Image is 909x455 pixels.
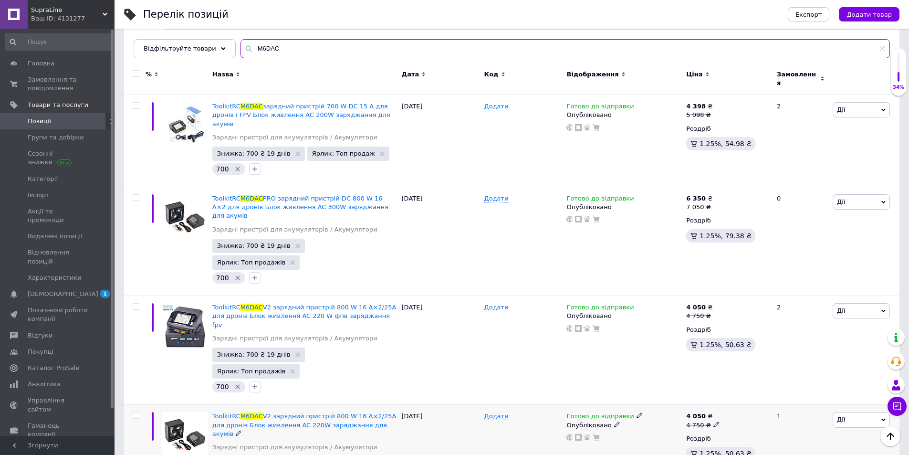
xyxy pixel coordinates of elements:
[771,95,830,187] div: 2
[212,413,240,420] span: ToolkitRC
[402,70,419,79] span: Дата
[566,413,634,423] span: Готово до відправки
[162,303,208,349] img: ToolkitRC M6DAC V2 зарядное устройство 800W 16A×2/25A для дронов Блок питания AC 220W фпв зарядка...
[212,413,397,437] a: ToolkitRCM6DACV2 зарядний пристрій 800 W 16 A×2/25A для дронів Блок живлення AC 220W заряджання д...
[566,103,634,113] span: Готово до відправки
[846,11,892,18] span: Додати товар
[28,207,88,224] span: Акції та промокоди
[100,290,110,298] span: 1
[771,187,830,296] div: 0
[28,101,88,109] span: Товари та послуги
[240,39,890,58] input: Пошук по назві позиції, артикулу і пошуковим запитам
[212,70,233,79] span: Назва
[31,14,115,23] div: Ваш ID: 4131277
[234,383,241,391] svg: Видалити мітку
[566,421,681,430] div: Опубліковано
[240,304,263,311] span: M6DAC
[28,380,61,389] span: Аналітика
[837,416,845,423] span: Дії
[240,413,263,420] span: M6DAC
[28,396,88,413] span: Управління сайтом
[217,368,286,374] span: Ярлик: Топ продажів
[28,422,88,439] span: Гаманець компанії
[686,195,706,202] b: 6 350
[566,304,634,314] span: Готово до відправки
[686,203,712,212] div: 7 050 ₴
[217,150,291,157] span: Знижка: 700 ₴ 19 днів
[837,307,845,314] span: Дії
[566,195,634,205] span: Готово до відправки
[566,111,681,119] div: Опубліковано
[686,102,712,111] div: ₴
[484,103,509,110] span: Додати
[566,70,618,79] span: Відображення
[240,195,263,202] span: M6DAC
[399,296,482,405] div: [DATE]
[28,331,52,340] span: Відгуки
[566,203,681,212] div: Опубліковано
[146,70,152,79] span: %
[686,216,769,225] div: Роздріб
[212,103,390,127] a: ToolkitRCM6DACзарядний пристрій 700 W DC 15 A для дронів і FPV Блок живлення AC 200W заряджання д...
[28,274,82,282] span: Характеристики
[686,194,712,203] div: ₴
[162,102,208,148] img: ToolkitRC M6DAC зарядное устройство 700W DC 15A для дронов и FPV Блок питания AC 200W зарядка для...
[216,383,229,391] span: 700
[28,59,54,68] span: Головна
[234,274,241,282] svg: Видалити мітку
[686,326,769,334] div: Роздріб
[234,165,241,173] svg: Видалити мітку
[686,103,706,110] b: 4 398
[212,225,377,234] a: Зарядні пристрої для акумуляторів / Акумулятори
[240,103,263,110] span: M6DAC
[212,103,240,110] span: ToolkitRC
[399,187,482,296] div: [DATE]
[686,434,769,443] div: Роздріб
[28,133,84,142] span: Групи та добірки
[686,304,706,311] b: 4 050
[212,133,377,142] a: Зарядні пристрої для акумуляторів / Акумулятори
[28,306,88,323] span: Показники роботи компанії
[212,195,240,202] span: ToolkitRC
[28,149,88,167] span: Сезонні знижки
[771,296,830,405] div: 2
[839,7,899,21] button: Додати товар
[700,232,752,240] span: 1.25%, 79.38 ₴
[28,290,98,298] span: [DEMOGRAPHIC_DATA]
[880,426,900,446] button: Наверх
[837,106,845,113] span: Дії
[686,70,702,79] span: Ціна
[212,304,397,328] a: ToolkitRCM6DACV2 зарядний пристрій 800 W 16 A×2/25A для дронів Блок живлення AC 220 W фпв заряджа...
[28,191,50,200] span: Імпорт
[686,412,719,421] div: ₴
[212,195,388,219] span: PRO зарядний пристрій DC 800 W 16 A×2 для дронів Блок живлення AC 300W заряджання для акумів
[686,312,712,320] div: 4 750 ₴
[28,232,83,241] span: Видалені позиції
[212,334,377,343] a: Зарядні пристрої для акумуляторів / Акумулятори
[5,33,113,51] input: Пошук
[212,413,397,437] span: V2 зарядний пристрій 800 W 16 A×2/25A для дронів Блок живлення AC 220W заряджання для акумів
[212,443,377,452] a: Зарядні пристрої для акумуляторів / Акумулятори
[31,6,103,14] span: SupraLine
[484,413,509,420] span: Додати
[399,95,482,187] div: [DATE]
[686,303,712,312] div: ₴
[566,312,681,320] div: Опубліковано
[777,70,818,87] span: Замовлення
[686,111,712,119] div: 5 098 ₴
[212,195,388,219] a: ToolkitRCM6DACPRO зарядний пристрій DC 800 W 16 A×2 для дронів Блок живлення AC 300W заряджання д...
[212,304,240,311] span: ToolkitRC
[700,341,752,349] span: 1.25%, 50.63 ₴
[686,413,706,420] b: 4 050
[28,248,88,265] span: Відновлення позицій
[217,259,286,265] span: Ярлик: Топ продажів
[28,75,88,93] span: Замовлення та повідомлення
[888,397,907,416] button: Чат з покупцем
[162,194,208,240] img: ToolkitRC M6DAC PRO зарядное устройство DC 800W 16A×2 для дронов Блок питания AC 300W зарядка для...
[144,45,216,52] span: Відфільтруйте товари
[217,243,291,249] span: Знижка: 700 ₴ 19 днів
[212,103,390,127] span: зарядний пристрій 700 W DC 15 A для дронів і FPV Блок живлення AC 200W заряджання для акумів
[217,351,291,358] span: Знижка: 700 ₴ 19 днів
[700,140,752,148] span: 1.25%, 54.98 ₴
[28,117,51,126] span: Позиції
